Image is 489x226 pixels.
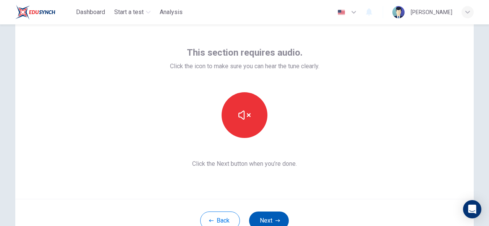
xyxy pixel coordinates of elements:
a: EduSynch logo [15,5,73,20]
button: Analysis [157,5,186,19]
span: Click the Next button when you’re done. [170,159,319,168]
span: Click the icon to make sure you can hear the tune clearly. [170,62,319,71]
button: Start a test [111,5,154,19]
div: Open Intercom Messenger [463,200,481,218]
img: Profile picture [392,6,405,18]
img: EduSynch logo [15,5,55,20]
span: Analysis [160,8,183,17]
span: This section requires audio. [187,46,303,59]
div: [PERSON_NAME] [411,8,452,17]
span: Dashboard [76,8,105,17]
button: Dashboard [73,5,108,19]
img: en [337,10,346,15]
span: Start a test [114,8,144,17]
